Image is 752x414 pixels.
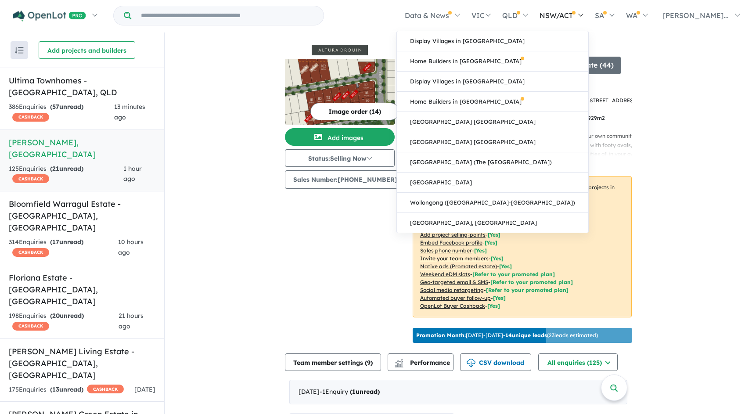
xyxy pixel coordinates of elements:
[420,247,472,254] u: Sales phone number
[118,238,144,256] span: 10 hours ago
[420,295,491,301] u: Automated buyer follow-up
[472,271,555,277] span: [Refer to your promoted plan]
[9,311,119,332] div: 198 Enquir ies
[397,31,588,51] a: Display Villages in [GEOGRAPHIC_DATA]
[395,361,403,367] img: bar-chart.svg
[15,47,24,54] img: sort.svg
[285,59,395,125] img: Altura - Drouin
[467,359,475,367] img: download icon
[350,388,380,396] strong: ( unread)
[285,353,381,371] button: Team member settings (9)
[538,353,618,371] button: All enquiries (125)
[285,128,395,146] button: Add images
[460,353,531,371] button: CSV download
[133,6,322,25] input: Try estate name, suburb, builder or developer
[420,271,470,277] u: Weekend eDM slots
[352,388,356,396] span: 1
[39,41,135,59] button: Add projects and builders
[87,385,124,393] span: CASHBACK
[663,11,729,20] span: [PERSON_NAME]...
[556,57,621,74] button: Update (44)
[395,359,403,364] img: line-chart.svg
[416,332,466,338] b: Promotion Month:
[13,11,86,22] img: Openlot PRO Logo White
[52,165,59,173] span: 21
[397,51,588,72] a: Home Builders in [GEOGRAPHIC_DATA]
[420,279,488,285] u: Geo-targeted email & SMS
[490,279,573,285] span: [Refer to your promoted plan]
[9,164,123,185] div: 125 Enquir ies
[119,312,144,330] span: 21 hours ago
[9,75,155,98] h5: Ultima Townhomes - [GEOGRAPHIC_DATA] , QLD
[397,112,588,132] a: [GEOGRAPHIC_DATA] [GEOGRAPHIC_DATA]
[474,247,487,254] span: [ Yes ]
[397,152,588,173] a: [GEOGRAPHIC_DATA] (The [GEOGRAPHIC_DATA])
[285,149,395,167] button: Status:Selling Now
[9,346,155,381] h5: [PERSON_NAME] Living Estate - [GEOGRAPHIC_DATA] , [GEOGRAPHIC_DATA]
[397,213,588,233] a: [GEOGRAPHIC_DATA], [GEOGRAPHIC_DATA]
[52,385,59,393] span: 13
[505,332,547,338] b: 14 unique leads
[420,287,484,293] u: Social media retargeting
[420,255,489,262] u: Invite your team members
[50,238,83,246] strong: ( unread)
[420,231,486,238] u: Add project selling-points
[413,176,632,317] p: Your project is only comparing to other top-performing projects in your area: - - - - - - - - - -...
[416,331,598,339] p: [DATE] - [DATE] - ( 23 leads estimated)
[50,165,83,173] strong: ( unread)
[397,92,588,112] a: Home Builders in [GEOGRAPHIC_DATA]
[9,198,155,234] h5: Bloomfield Warragul Estate - [GEOGRAPHIC_DATA] , [GEOGRAPHIC_DATA]
[499,263,512,270] span: [Yes]
[397,173,588,193] a: [GEOGRAPHIC_DATA]
[420,263,497,270] u: Native ads (Promoted estate)
[288,45,391,55] img: Altura - Drouin Logo
[9,385,124,395] div: 175 Enquir ies
[485,239,497,246] span: [ Yes ]
[12,113,49,122] span: CASHBACK
[134,385,155,393] span: [DATE]
[114,103,145,121] span: 13 minutes ago
[12,322,49,331] span: CASHBACK
[487,302,500,309] span: [Yes]
[488,231,500,238] span: [ Yes ]
[52,312,60,320] span: 20
[9,237,118,258] div: 314 Enquir ies
[310,103,399,120] button: Image order (14)
[12,248,49,257] span: CASHBACK
[493,295,506,301] span: [Yes]
[285,41,395,125] a: Altura - Drouin LogoAltura - Drouin
[491,255,504,262] span: [ Yes ]
[52,103,59,111] span: 57
[9,272,155,307] h5: Floriana Estate - [GEOGRAPHIC_DATA] , [GEOGRAPHIC_DATA]
[50,385,83,393] strong: ( unread)
[420,239,482,246] u: Embed Facebook profile
[12,174,49,183] span: CASHBACK
[486,287,568,293] span: [Refer to your promoted plan]
[9,137,155,160] h5: [PERSON_NAME] , [GEOGRAPHIC_DATA]
[396,359,450,367] span: Performance
[285,170,406,189] button: Sales Number:[PHONE_NUMBER]
[397,132,588,152] a: [GEOGRAPHIC_DATA] [GEOGRAPHIC_DATA]
[50,103,83,111] strong: ( unread)
[123,165,142,183] span: 1 hour ago
[367,359,371,367] span: 9
[289,380,627,404] div: [DATE]
[50,312,84,320] strong: ( unread)
[52,238,59,246] span: 17
[397,193,588,213] a: Wollongong ([GEOGRAPHIC_DATA]-[GEOGRAPHIC_DATA])
[388,353,453,371] button: Performance
[397,72,588,92] a: Display Villages in [GEOGRAPHIC_DATA]
[9,102,114,123] div: 386 Enquir ies
[420,302,485,309] u: OpenLot Buyer Cashback
[320,388,380,396] span: - 1 Enquir y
